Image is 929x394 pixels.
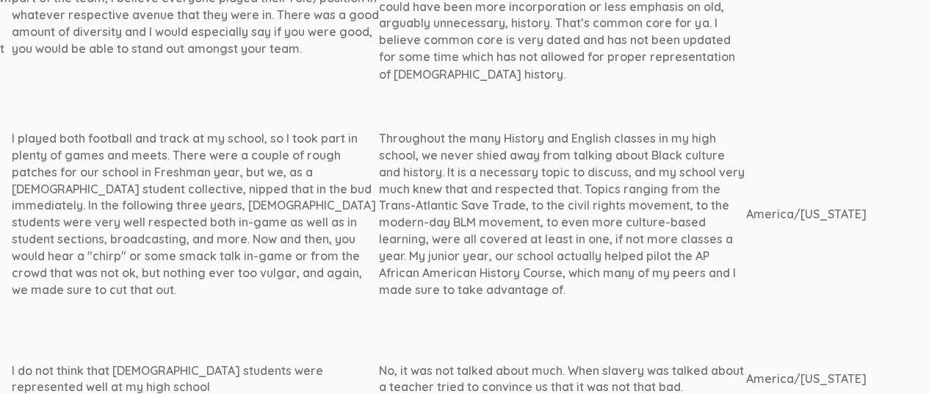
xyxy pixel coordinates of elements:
iframe: Chat Widget [856,323,929,394]
div: I played both football and track at my school, so I took part in plenty of games and meets. There... [12,129,379,297]
div: Throughout the many History and English classes in my high school, we never shied away from talki... [379,129,746,297]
